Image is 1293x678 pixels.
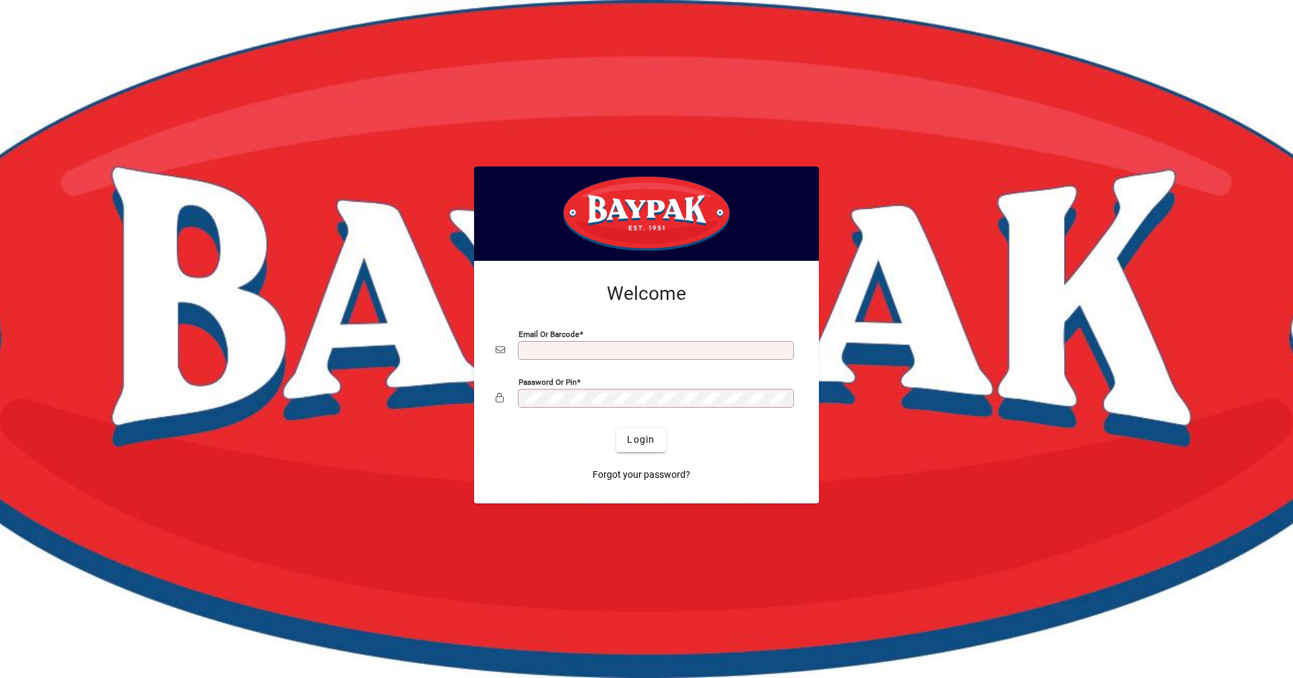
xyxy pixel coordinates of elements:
[593,468,690,482] span: Forgot your password?
[519,377,576,386] mat-label: Password or Pin
[496,282,797,305] h2: Welcome
[616,428,665,452] button: Login
[587,463,696,487] a: Forgot your password?
[519,329,579,338] mat-label: Email or Barcode
[627,433,655,447] span: Login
